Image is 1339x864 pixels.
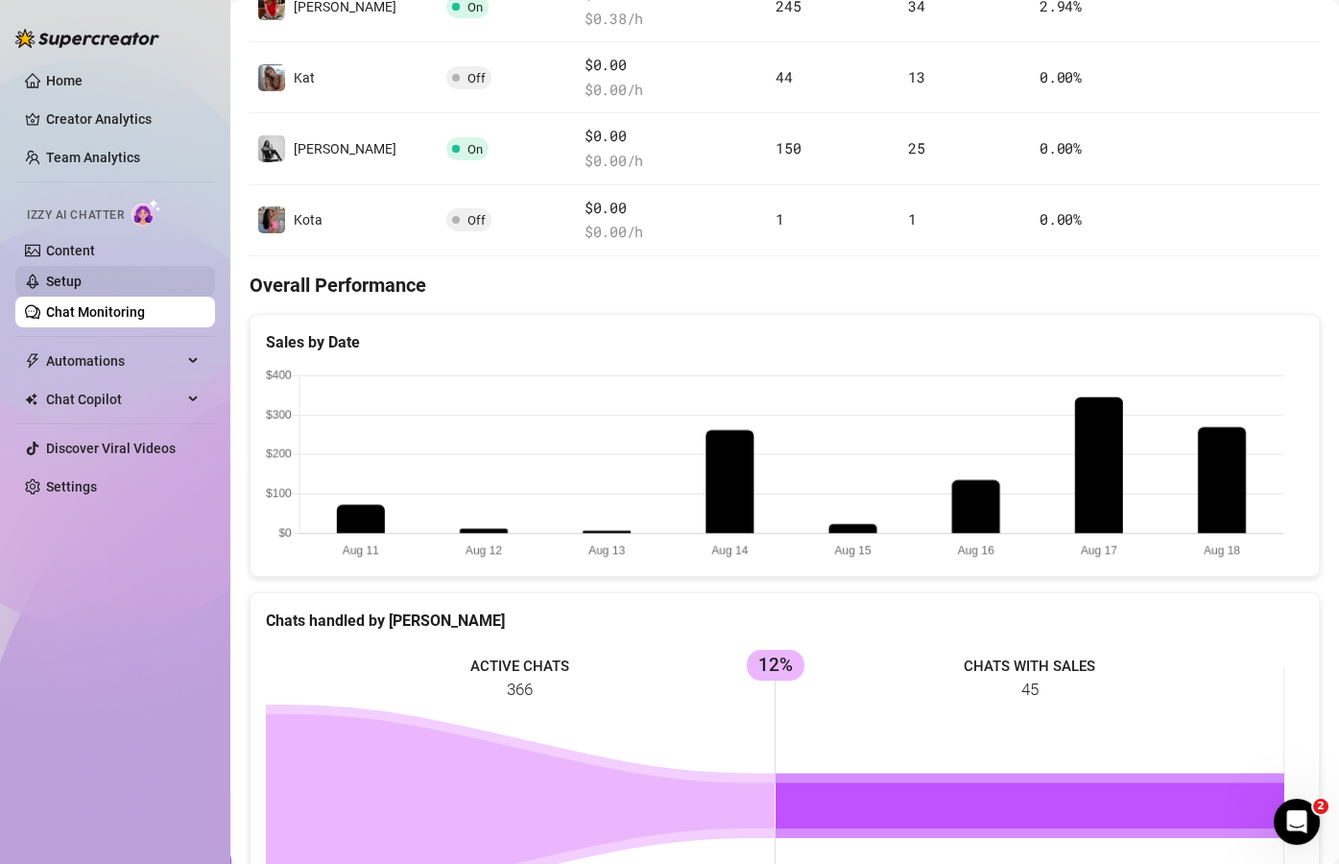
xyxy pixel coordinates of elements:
[1040,209,1082,228] span: 0.00 %
[46,346,182,376] span: Automations
[585,125,760,148] span: $0.00
[294,70,315,85] span: Kat
[266,609,1303,633] div: Chats handled by [PERSON_NAME]
[467,142,483,156] span: On
[1040,67,1082,86] span: 0.00 %
[15,29,159,48] img: logo-BBDzfeDw.svg
[776,138,801,157] span: 150
[908,67,924,86] span: 13
[46,150,140,165] a: Team Analytics
[585,8,760,31] span: $ 0.38 /h
[27,206,124,225] span: Izzy AI Chatter
[46,243,95,258] a: Content
[1274,799,1320,845] iframe: Intercom live chat
[585,150,760,173] span: $ 0.00 /h
[46,384,182,415] span: Chat Copilot
[908,138,924,157] span: 25
[46,104,200,134] a: Creator Analytics
[258,135,285,162] img: Grace Hunt
[46,73,83,88] a: Home
[250,272,1320,299] h4: Overall Performance
[585,79,760,102] span: $ 0.00 /h
[776,209,784,228] span: 1
[467,213,486,228] span: Off
[46,304,145,320] a: Chat Monitoring
[132,199,161,227] img: AI Chatter
[46,479,97,494] a: Settings
[908,209,917,228] span: 1
[1040,138,1082,157] span: 0.00 %
[776,67,792,86] span: 44
[46,441,176,456] a: Discover Viral Videos
[258,206,285,233] img: Kota
[294,212,323,228] span: Kota
[46,274,82,289] a: Setup
[585,197,760,220] span: $0.00
[467,71,486,85] span: Off
[585,54,760,77] span: $0.00
[258,64,285,91] img: Kat
[294,141,396,156] span: [PERSON_NAME]
[25,353,40,369] span: thunderbolt
[25,393,37,406] img: Chat Copilot
[266,330,1303,354] div: Sales by Date
[1313,799,1328,814] span: 2
[585,221,760,244] span: $ 0.00 /h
